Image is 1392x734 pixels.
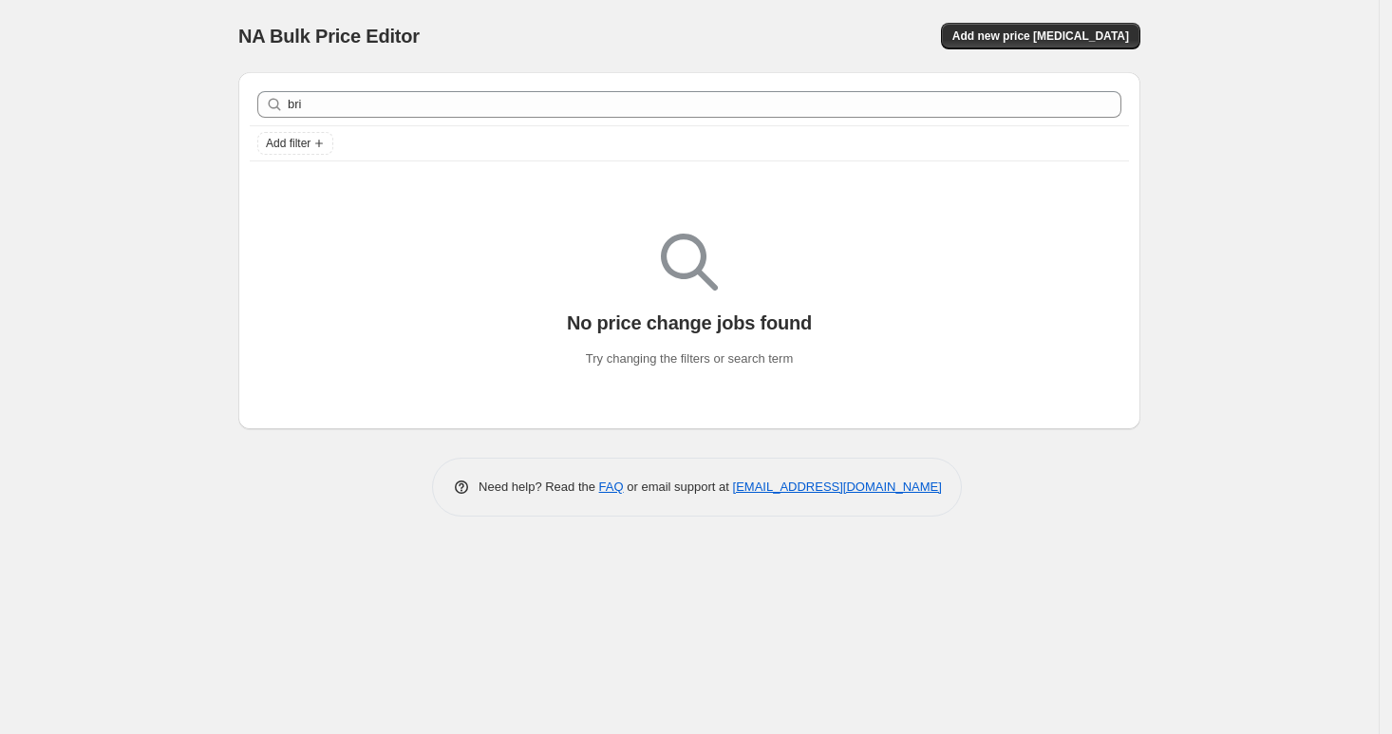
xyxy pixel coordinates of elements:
span: NA Bulk Price Editor [238,26,420,47]
button: Add new price [MEDICAL_DATA] [941,23,1140,49]
p: No price change jobs found [567,311,812,334]
button: Add filter [257,132,333,155]
span: Need help? Read the [479,480,599,494]
span: Add new price [MEDICAL_DATA] [952,28,1129,44]
p: Try changing the filters or search term [586,349,793,368]
span: Add filter [266,136,310,151]
a: [EMAIL_ADDRESS][DOMAIN_NAME] [733,480,942,494]
img: Empty search results [661,234,718,291]
a: FAQ [599,480,624,494]
span: or email support at [624,480,733,494]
